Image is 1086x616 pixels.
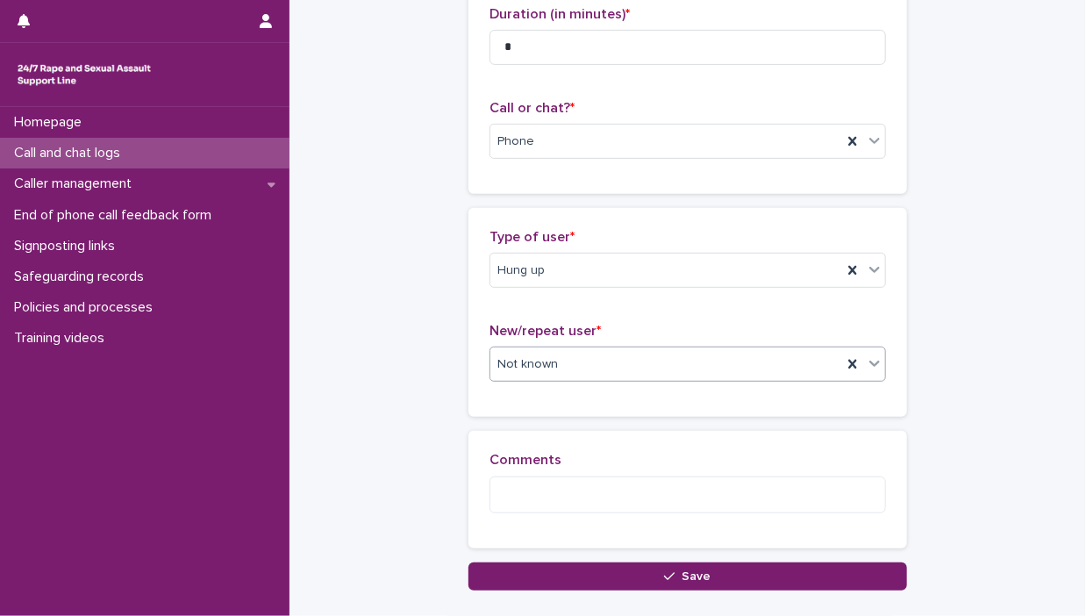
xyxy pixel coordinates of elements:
p: Signposting links [7,238,129,254]
span: Duration (in minutes) [489,7,630,21]
span: Type of user [489,230,575,244]
p: Caller management [7,175,146,192]
p: Training videos [7,330,118,347]
p: End of phone call feedback form [7,207,225,224]
p: Policies and processes [7,299,167,316]
button: Save [468,562,907,591]
span: Hung up [497,261,545,280]
p: Homepage [7,114,96,131]
span: New/repeat user [489,324,601,338]
span: Phone [497,133,534,151]
p: Call and chat logs [7,145,134,161]
p: Safeguarding records [7,269,158,285]
span: Not known [497,355,558,374]
span: Call or chat? [489,101,575,115]
img: rhQMoQhaT3yELyF149Cw [14,57,154,92]
span: Comments [489,453,561,467]
span: Save [682,570,711,583]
